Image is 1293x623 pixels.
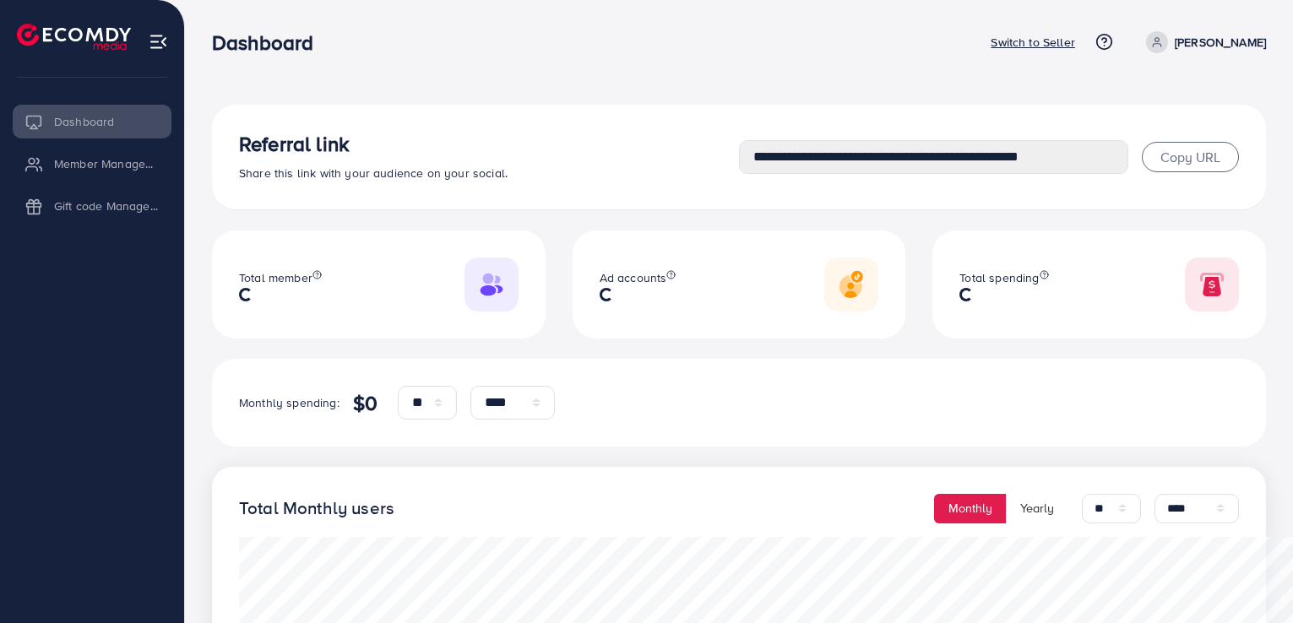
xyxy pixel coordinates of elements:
h4: $0 [353,391,378,415]
span: Ad accounts [600,269,667,286]
img: Responsive image [824,257,878,311]
img: Responsive image [465,257,519,311]
img: menu [149,32,168,51]
p: Monthly spending: [239,393,340,413]
h3: Dashboard [212,30,327,55]
img: Responsive image [1185,257,1239,311]
h3: Referral link [239,132,739,156]
span: Total member [239,269,312,286]
img: logo [17,24,131,50]
span: Copy URL [1160,148,1220,166]
button: Monthly [934,494,1007,523]
span: Share this link with your audience on your social. [239,165,508,181]
button: Copy URL [1142,142,1239,172]
h4: Total Monthly users [239,498,394,519]
p: Switch to Seller [991,32,1075,52]
p: [PERSON_NAME] [1175,32,1266,52]
span: Total spending [959,269,1039,286]
button: Yearly [1006,494,1068,523]
a: [PERSON_NAME] [1139,31,1266,53]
